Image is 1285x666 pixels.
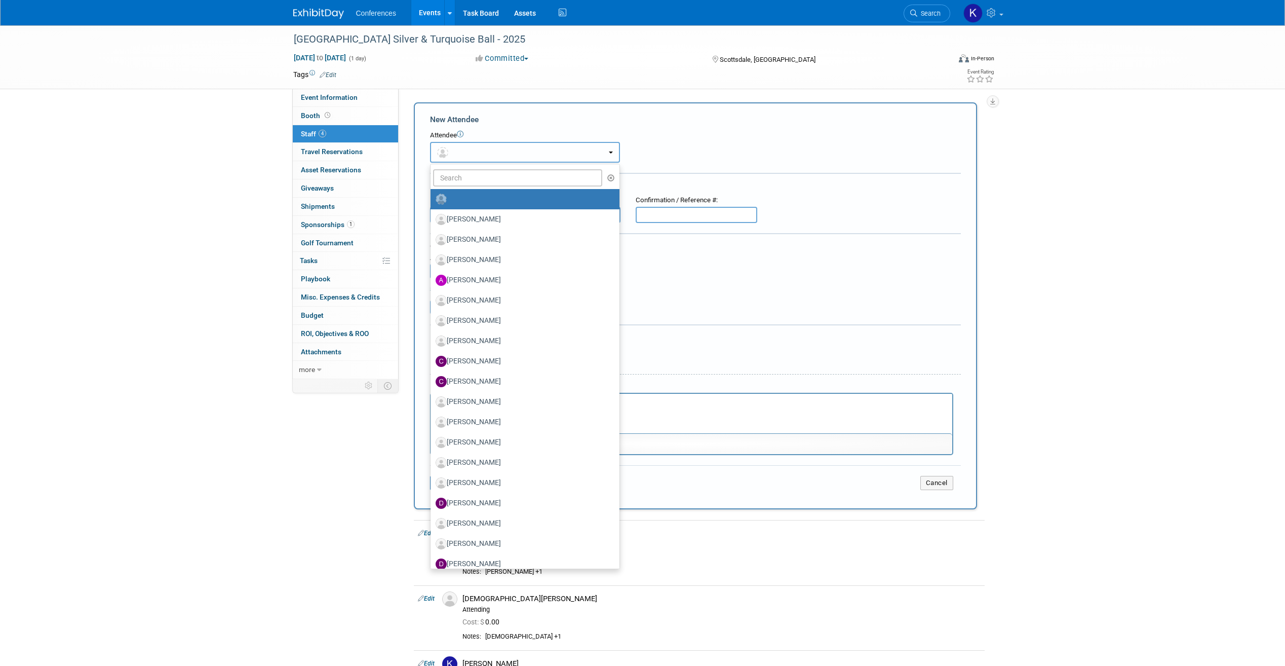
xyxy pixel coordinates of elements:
[462,568,481,576] div: Notes:
[436,396,447,408] img: Associate-Profile-5.png
[430,242,961,251] div: Cost:
[436,234,447,245] img: Associate-Profile-5.png
[293,216,398,234] a: Sponsorships1
[290,30,935,49] div: [GEOGRAPHIC_DATA] Silver & Turquoise Ball - 2025
[293,9,344,19] img: ExhibitDay
[293,307,398,324] a: Budget
[293,288,398,306] a: Misc. Expenses & Credits
[436,498,447,509] img: D.jpg
[472,53,532,64] button: Committed
[442,591,457,607] img: Associate-Profile-5.png
[720,56,815,63] span: Scottsdale, [GEOGRAPHIC_DATA]
[301,166,361,174] span: Asset Reservations
[920,476,953,490] button: Cancel
[462,618,485,626] span: Cost: $
[959,54,969,62] img: Format-Inperson.png
[301,147,363,156] span: Travel Reservations
[436,356,447,367] img: C.jpg
[301,311,324,319] span: Budget
[436,437,447,448] img: Associate-Profile-5.png
[293,179,398,197] a: Giveaways
[301,275,330,283] span: Playbook
[301,202,335,210] span: Shipments
[319,130,326,137] span: 4
[436,214,447,225] img: Associate-Profile-5.png
[436,295,447,306] img: Associate-Profile-5.png
[347,220,355,228] span: 1
[356,9,396,17] span: Conferences
[636,196,757,205] div: Confirmation / Reference #:
[430,114,961,125] div: New Attendee
[430,332,961,342] div: Misc. Attachments & Notes
[436,353,609,369] label: [PERSON_NAME]
[293,198,398,215] a: Shipments
[436,434,609,451] label: [PERSON_NAME]
[301,184,334,192] span: Giveaways
[293,161,398,179] a: Asset Reservations
[300,256,318,265] span: Tasks
[293,361,398,379] a: more
[299,365,315,374] span: more
[436,336,447,347] img: Associate-Profile-5.png
[436,515,609,532] label: [PERSON_NAME]
[462,594,981,604] div: [DEMOGRAPHIC_DATA][PERSON_NAME]
[320,71,336,79] a: Edit
[436,536,609,552] label: [PERSON_NAME]
[301,112,332,120] span: Booth
[436,556,609,572] label: [PERSON_NAME]
[436,518,447,529] img: Associate-Profile-5.png
[462,633,481,641] div: Notes:
[462,606,981,614] div: Attending
[436,315,447,326] img: Associate-Profile-5.png
[890,53,995,68] div: Event Format
[301,93,358,101] span: Event Information
[436,455,609,471] label: [PERSON_NAME]
[966,69,994,75] div: Event Rating
[433,169,603,187] input: Search
[436,417,447,428] img: Associate-Profile-5.png
[431,394,952,433] iframe: Rich Text Area
[293,89,398,106] a: Event Information
[293,143,398,161] a: Travel Reservations
[436,272,609,288] label: [PERSON_NAME]
[293,270,398,288] a: Playbook
[970,55,994,62] div: In-Person
[315,54,325,62] span: to
[436,374,609,390] label: [PERSON_NAME]
[462,618,503,626] span: 0.00
[301,348,341,356] span: Attachments
[436,292,609,309] label: [PERSON_NAME]
[301,239,354,247] span: Golf Tournament
[436,254,447,266] img: Associate-Profile-5.png
[301,130,326,138] span: Staff
[293,125,398,143] a: Staff4
[293,234,398,252] a: Golf Tournament
[293,69,336,80] td: Tags
[963,4,983,23] img: Kelly Vaughn
[293,107,398,125] a: Booth
[436,538,447,549] img: Associate-Profile-5.png
[436,414,609,430] label: [PERSON_NAME]
[436,333,609,349] label: [PERSON_NAME]
[293,343,398,361] a: Attachments
[436,495,609,511] label: [PERSON_NAME]
[436,457,447,468] img: Associate-Profile-5.png
[323,112,332,119] span: Booth not reserved yet
[301,220,355,229] span: Sponsorships
[436,394,609,410] label: [PERSON_NAME]
[360,379,378,392] td: Personalize Event Tab Strip
[436,376,447,387] img: C.jpg
[436,232,609,248] label: [PERSON_NAME]
[917,10,941,17] span: Search
[462,529,981,538] div: [PERSON_NAME]
[436,475,609,491] label: [PERSON_NAME]
[436,477,447,489] img: Associate-Profile-5.png
[430,131,961,140] div: Attendee
[436,194,447,205] img: Unassigned-User-Icon.png
[293,53,346,62] span: [DATE] [DATE]
[462,541,981,549] div: Attending
[904,5,950,22] a: Search
[436,559,447,570] img: D.jpg
[485,568,981,576] div: [PERSON_NAME] +1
